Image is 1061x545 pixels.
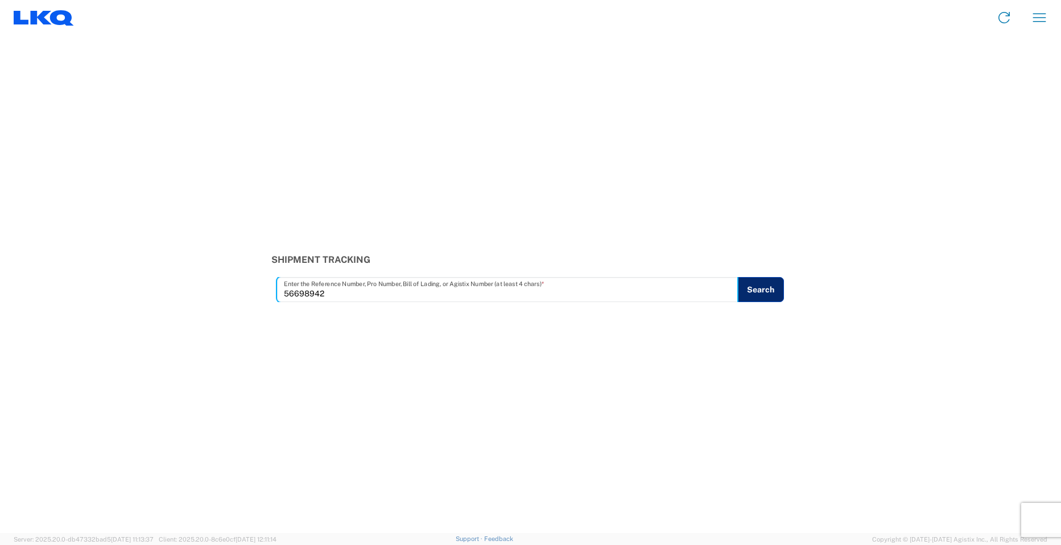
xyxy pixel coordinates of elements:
[872,534,1047,544] span: Copyright © [DATE]-[DATE] Agistix Inc., All Rights Reserved
[271,254,790,265] h3: Shipment Tracking
[111,536,154,543] span: [DATE] 11:13:37
[484,535,513,542] a: Feedback
[737,277,784,302] button: Search
[456,535,484,542] a: Support
[236,536,276,543] span: [DATE] 12:11:14
[159,536,276,543] span: Client: 2025.20.0-8c6e0cf
[14,536,154,543] span: Server: 2025.20.0-db47332bad5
